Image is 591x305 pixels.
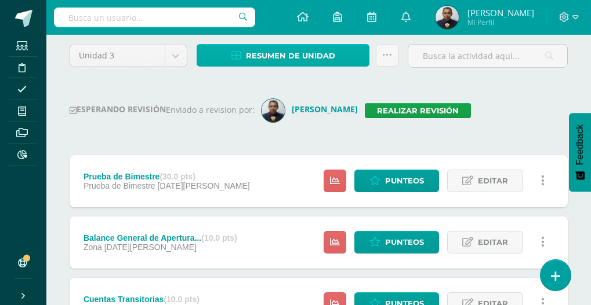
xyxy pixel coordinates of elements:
[408,45,567,67] input: Busca la actividad aquí...
[164,295,199,304] strong: (10.0 pts)
[159,172,195,181] strong: (30.0 pts)
[292,104,358,115] strong: [PERSON_NAME]
[569,113,591,192] button: Feedback - Mostrar encuesta
[70,104,166,115] strong: ESPERANDO REVISIÓN
[246,45,335,67] span: Resumen de unidad
[354,170,439,192] a: Punteos
[385,170,424,192] span: Punteos
[70,45,187,67] a: Unidad 3
[262,99,285,122] img: 0044c8c87f45057453d3c31a330aa4ce.png
[467,17,534,27] span: Mi Perfil
[201,233,237,242] strong: (10.0 pts)
[166,104,255,115] span: Enviado a revision por:
[365,103,471,118] a: Realizar revisión
[385,231,424,253] span: Punteos
[436,6,459,29] img: 95b3710bf020b3bacc298da9a37dfd61.png
[478,170,508,192] span: Editar
[79,45,156,67] span: Unidad 3
[84,295,200,304] div: Cuentas Transitorias
[104,242,197,252] span: [DATE][PERSON_NAME]
[84,233,237,242] div: Balance General de Apertura...
[262,104,365,115] a: [PERSON_NAME]
[84,172,250,181] div: Prueba de Bimestre
[54,8,255,27] input: Busca un usuario...
[84,242,102,252] span: Zona
[478,231,508,253] span: Editar
[197,44,370,67] a: Resumen de unidad
[467,7,534,19] span: [PERSON_NAME]
[158,181,250,190] span: [DATE][PERSON_NAME]
[575,124,585,165] span: Feedback
[84,181,155,190] span: Prueba de Bimestre
[354,231,439,253] a: Punteos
